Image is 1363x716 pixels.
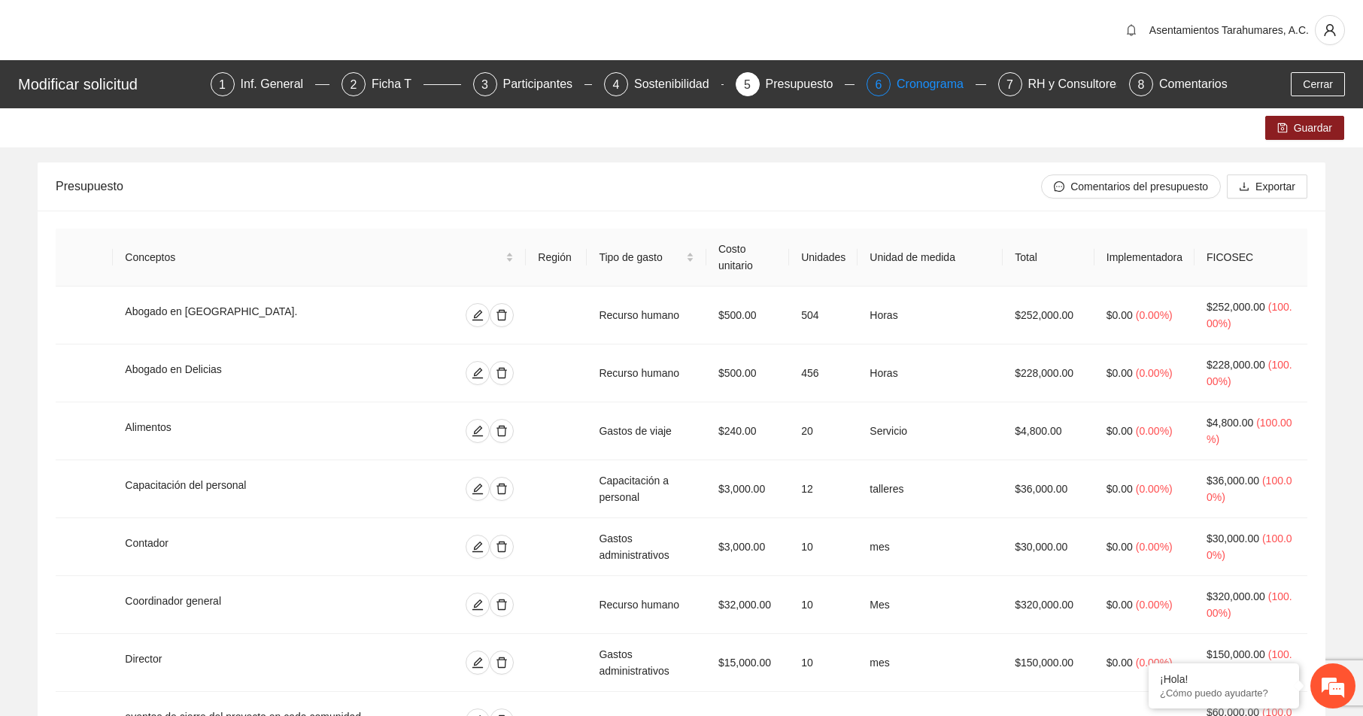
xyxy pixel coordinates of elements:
div: 8Comentarios [1129,72,1228,96]
td: 10 [789,518,858,576]
td: talleres [858,460,1003,518]
div: 6Cronograma [867,72,986,96]
span: ( 0.00% ) [1136,483,1173,495]
td: $150,000.00 [1003,634,1094,692]
span: $0.00 [1106,425,1133,437]
td: $30,000.00 [1003,518,1094,576]
span: $0.00 [1106,309,1133,321]
td: $32,000.00 [706,576,789,634]
span: $252,000.00 [1207,301,1265,313]
th: Conceptos [113,229,526,287]
span: $320,000.00 [1207,590,1265,602]
div: Presupuesto [766,72,845,96]
span: delete [490,657,513,669]
div: Presupuesto [56,165,1041,208]
td: Gastos administrativos [587,634,706,692]
span: edit [466,599,489,611]
th: FICOSEC [1195,229,1307,287]
span: download [1239,181,1249,193]
td: $3,000.00 [706,460,789,518]
span: Guardar [1294,120,1332,136]
div: Chatee con nosotros ahora [78,77,253,96]
button: saveGuardar [1265,116,1344,140]
td: 20 [789,402,858,460]
span: ( 100.00% ) [1207,532,1292,561]
button: edit [466,361,490,385]
span: 8 [1138,78,1145,91]
div: 1Inf. General [211,72,330,96]
td: $228,000.00 [1003,344,1094,402]
button: delete [490,593,514,617]
td: 456 [789,344,858,402]
div: 7RH y Consultores [998,72,1118,96]
td: $500.00 [706,287,789,344]
th: Total [1003,229,1094,287]
span: $0.00 [1106,541,1133,553]
td: mes [858,634,1003,692]
div: Director [125,651,314,675]
p: ¿Cómo puedo ayudarte? [1160,687,1288,699]
span: 1 [219,78,226,91]
td: $320,000.00 [1003,576,1094,634]
span: save [1277,123,1288,135]
span: Asentamientos Tarahumares, A.C. [1149,24,1309,36]
span: $36,000.00 [1207,475,1259,487]
span: ( 0.00% ) [1136,309,1173,321]
td: 10 [789,634,858,692]
div: Minimizar ventana de chat en vivo [247,8,283,44]
td: $3,000.00 [706,518,789,576]
span: Conceptos [125,249,502,265]
span: Comentarios del presupuesto [1070,178,1208,195]
div: Modificar solicitud [18,72,202,96]
span: delete [490,541,513,553]
td: $240.00 [706,402,789,460]
button: edit [466,651,490,675]
td: Gastos administrativos [587,518,706,576]
div: RH y Consultores [1028,72,1134,96]
td: $252,000.00 [1003,287,1094,344]
textarea: Escriba su mensaje y pulse “Intro” [8,411,287,463]
span: edit [466,657,489,669]
div: 3Participantes [473,72,593,96]
span: bell [1120,24,1143,36]
button: downloadExportar [1227,174,1307,199]
span: 7 [1006,78,1013,91]
span: $30,000.00 [1207,532,1259,545]
div: ¡Hola! [1160,673,1288,685]
div: Sostenibilidad [634,72,721,96]
button: delete [490,419,514,443]
td: Mes [858,576,1003,634]
div: Contador [125,535,317,559]
span: Cerrar [1303,76,1333,93]
span: edit [466,425,489,437]
span: $0.00 [1106,367,1133,379]
span: edit [466,367,489,379]
div: Coordinador general [125,593,343,617]
div: Participantes [503,72,585,96]
button: edit [466,593,490,617]
th: Región [526,229,587,287]
span: ( 100.00% ) [1207,417,1292,445]
span: 5 [744,78,751,91]
span: ( 0.00% ) [1136,599,1173,611]
span: ( 0.00% ) [1136,657,1173,669]
button: Cerrar [1291,72,1345,96]
button: bell [1119,18,1143,42]
span: ( 0.00% ) [1136,425,1173,437]
td: $36,000.00 [1003,460,1094,518]
th: Implementadora [1094,229,1195,287]
span: $0.00 [1106,483,1133,495]
td: 12 [789,460,858,518]
span: $0.00 [1106,599,1133,611]
td: Horas [858,344,1003,402]
td: $15,000.00 [706,634,789,692]
span: $150,000.00 [1207,648,1265,660]
div: Capacitación del personal [125,477,356,501]
span: 6 [876,78,882,91]
span: 4 [613,78,620,91]
td: Gastos de viaje [587,402,706,460]
td: Recurso humano [587,576,706,634]
div: Comentarios [1159,72,1228,96]
button: edit [466,477,490,501]
span: $228,000.00 [1207,359,1265,371]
